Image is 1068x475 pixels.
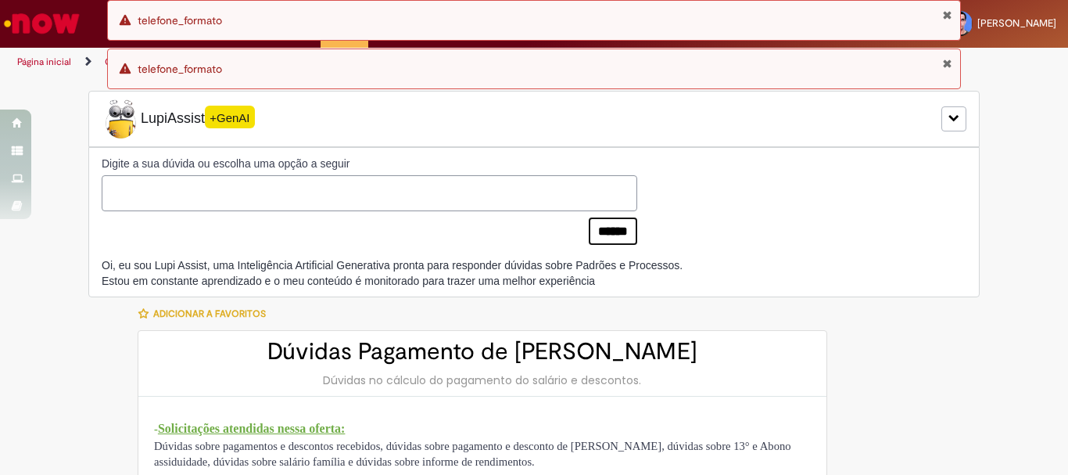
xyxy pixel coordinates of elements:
div: Dúvidas no cálculo do pagamento do salário e descontos. [154,372,811,388]
span: +GenAI [205,106,255,128]
span: LupiAssist [102,99,255,139]
span: telefone_formato [138,62,222,76]
span: [PERSON_NAME] [977,16,1056,30]
p: Dúvidas sobre pagamentos e descontos recebidos, dúvidas sobre pagamento e desconto de [PERSON_NAM... [154,438,811,471]
button: Fechar Notificação [942,57,952,70]
a: Catalog Item [105,56,158,68]
img: Lupi [102,99,141,139]
ul: Trilhas de página [12,48,701,77]
img: ServiceNow [2,8,82,39]
div: LupiLupiAssist+GenAI [88,91,980,147]
span: - [154,423,158,435]
h2: Dúvidas Pagamento de [PERSON_NAME] [154,339,811,365]
div: Oi, eu sou Lupi Assist, uma Inteligência Artificial Generativa pronta para responder dúvidas sobr... [102,257,683,289]
button: Adicionar a Favoritos [138,297,274,330]
a: Página inicial [17,56,71,68]
span: Solicitações atendidas nessa oferta: [158,422,346,435]
button: Fechar Notificação [942,9,952,21]
label: Digite a sua dúvida ou escolha uma opção a seguir [102,156,637,171]
span: telefone_formato [138,13,222,27]
span: Adicionar a Favoritos [153,308,266,320]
